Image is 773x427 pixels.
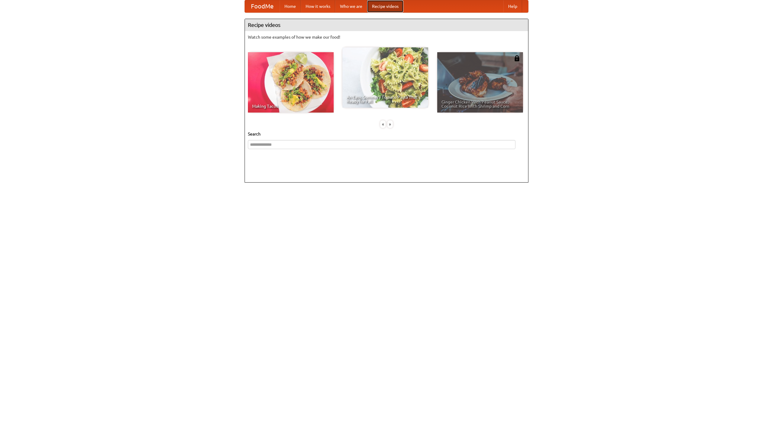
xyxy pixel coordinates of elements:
a: Making Tacos [248,52,334,113]
a: Who we are [335,0,367,12]
a: FoodMe [245,0,280,12]
div: « [380,120,386,128]
a: Recipe videos [367,0,403,12]
a: Help [503,0,522,12]
img: 483408.png [514,55,520,61]
h4: Recipe videos [245,19,528,31]
a: An Easy, Summery Tomato Pasta That's Ready for Fall [342,47,428,108]
span: An Easy, Summery Tomato Pasta That's Ready for Fall [347,95,424,104]
h5: Search [248,131,525,137]
div: » [387,120,393,128]
a: Home [280,0,301,12]
span: Making Tacos [252,104,329,108]
p: Watch some examples of how we make our food! [248,34,525,40]
a: How it works [301,0,335,12]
